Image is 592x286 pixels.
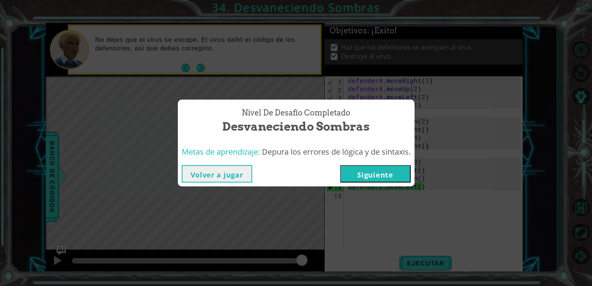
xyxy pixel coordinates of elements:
[242,107,350,119] span: Nivel de desafío Completado
[182,165,252,183] button: Volver a jugar
[222,118,370,135] span: Desvaneciendo Sombras
[182,146,260,157] span: Metas de aprendizaje:
[340,165,411,183] button: Siguiente
[262,146,411,157] span: Depura los errores de lógica y de sintaxis.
